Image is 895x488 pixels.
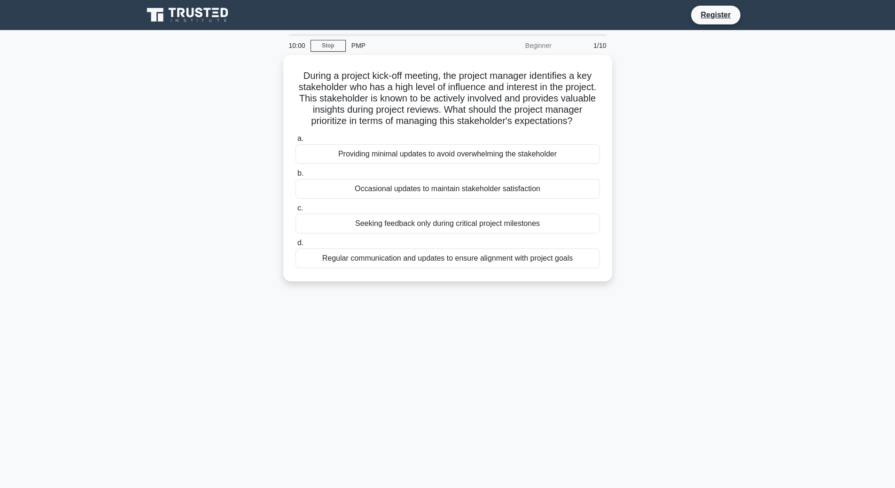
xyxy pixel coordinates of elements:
div: Regular communication and updates to ensure alignment with project goals [296,248,600,268]
a: Stop [311,40,346,52]
h5: During a project kick-off meeting, the project manager identifies a key stakeholder who has a hig... [295,70,601,127]
div: Seeking feedback only during critical project milestones [296,214,600,233]
div: Beginner [475,36,557,55]
div: 10:00 [283,36,311,55]
div: Occasional updates to maintain stakeholder satisfaction [296,179,600,199]
a: Register [695,9,736,21]
span: d. [297,239,304,247]
span: b. [297,169,304,177]
div: 1/10 [557,36,612,55]
div: Providing minimal updates to avoid overwhelming the stakeholder [296,144,600,164]
span: c. [297,204,303,212]
span: a. [297,134,304,142]
div: PMP [346,36,475,55]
